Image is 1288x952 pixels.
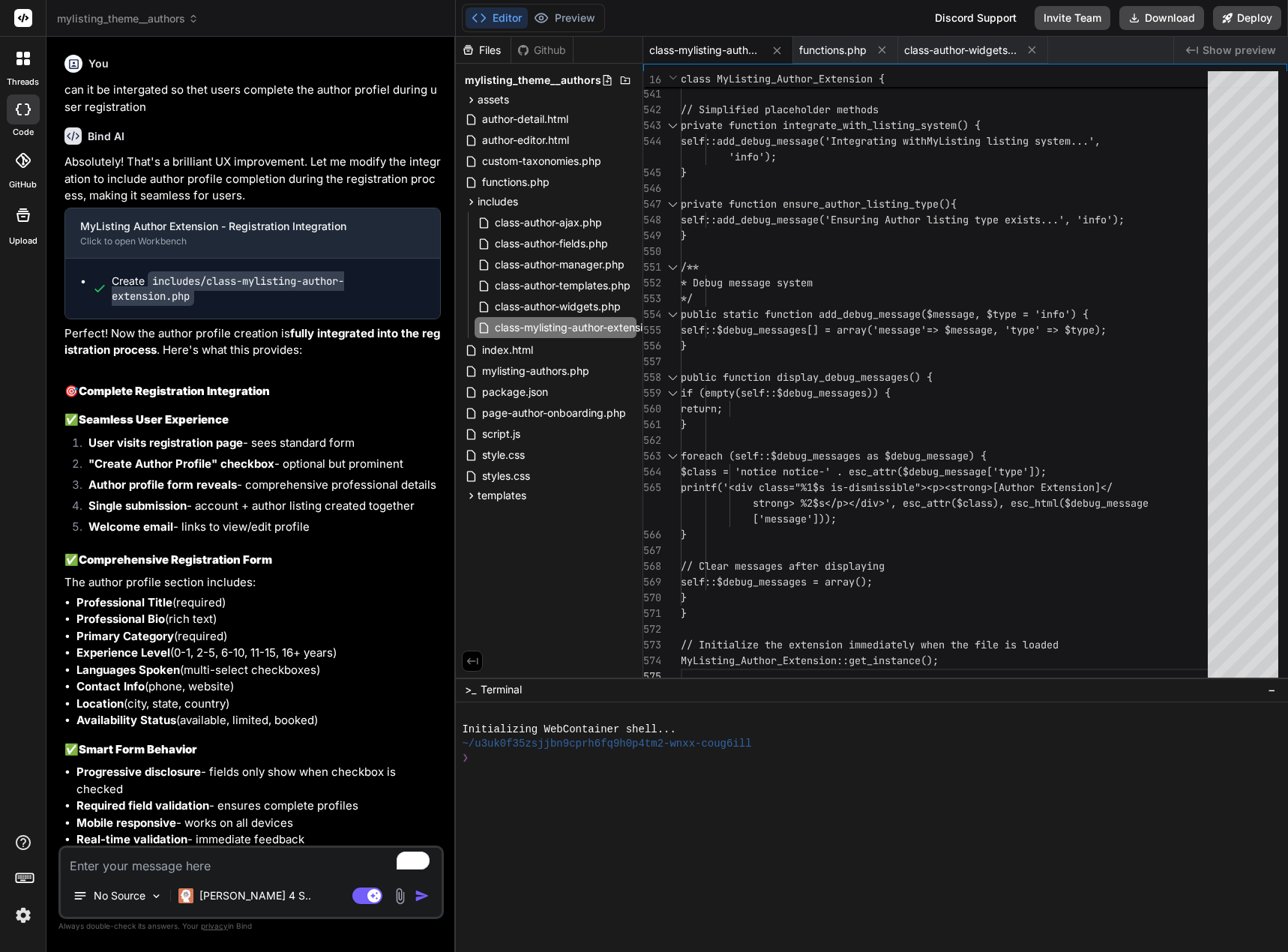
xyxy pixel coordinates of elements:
li: (0-1, 2-5, 6-10, 11-15, 16+ years) [76,645,441,662]
p: Always double-check its answers. Your in Bind [58,919,444,933]
li: (phone, website) [76,678,441,696]
span: class-author-manager.php [493,256,626,274]
code: includes/class-mylisting-author-extension.php [112,271,344,306]
span: class-mylisting-author-extension.php [493,319,678,337]
span: public function display_debug_messages() { [681,370,933,384]
span: >_ [465,682,476,697]
div: Click to collapse the range. [663,370,682,385]
span: essage) { [933,449,987,463]
span: isting type exists...', 'info'); [933,213,1125,226]
span: e"><p><strong>[Author Extension]</ [909,480,1113,494]
span: { [951,197,957,211]
p: Perfect! Now the author profile creation is . Here's what this provides: [64,325,441,359]
div: Click to collapse the range. [663,307,682,322]
span: } [681,606,687,620]
textarea: To enrich screen reader interactions, please activate Accessibility in Grammarly extension settings [61,848,442,875]
div: 568 [643,558,661,574]
span: functions.php [799,43,867,58]
div: 572 [643,621,661,637]
strong: Welcome email [88,519,173,534]
h2: 🎯 [64,383,441,400]
p: can it be intergated so thet users complete the author profiel during user registration [64,82,441,115]
span: // Simplified placeholder methods [681,103,879,116]
span: l($debug_message [1053,496,1149,510]
div: Click to collapse the range. [663,196,682,212]
span: Initializing WebContainer shell... [462,723,675,737]
h3: ✅ [64,552,441,569]
div: 574 [643,653,661,669]
div: Click to collapse the range. [663,259,682,275]
div: 567 [643,543,661,558]
div: Github [511,43,573,58]
div: 570 [643,590,661,606]
div: 560 [643,401,661,417]
strong: Complete Registration Integration [79,384,270,398]
div: 563 [643,448,661,464]
div: Create [112,274,425,304]
span: class-mylisting-author-extension.php [649,43,762,58]
strong: Smart Form Behavior [79,742,197,756]
div: MyListing Author Extension - Registration Integration [80,219,401,234]
img: settings [10,903,36,928]
div: 571 [643,606,661,621]
li: (rich text) [76,611,441,628]
img: Pick Models [150,890,163,903]
li: - comprehensive professional details [76,477,441,498]
li: (required) [76,628,441,645]
li: (multi-select checkboxes) [76,662,441,679]
li: - fields only show when checkbox is checked [76,764,441,798]
div: 549 [643,228,661,244]
span: mylisting_theme__authors [57,11,199,26]
strong: Mobile responsive [76,816,176,830]
span: * Debug message system [681,276,813,289]
span: () { [957,118,981,132]
li: - links to view/edit profile [76,519,441,540]
span: functions.php [481,173,551,191]
label: GitHub [9,178,37,191]
span: } [681,229,687,242]
span: self::add_debug_message('Ensuring Author l [681,213,933,226]
li: - account + author listing created together [76,498,441,519]
img: icon [415,888,430,903]
div: 558 [643,370,661,385]
span: // Initialize the extension immediately when the f [681,638,981,651]
strong: Experience Level [76,645,170,660]
strong: Location [76,696,124,711]
div: 566 [643,527,661,543]
label: code [13,126,34,139]
div: 545 [643,165,661,181]
div: 573 [643,637,661,653]
button: MyListing Author Extension - Registration IntegrationClick to open Workbench [65,208,416,258]
div: Click to open Workbench [80,235,401,247]
div: Click to collapse the range. [663,448,682,464]
div: 553 [643,291,661,307]
span: Show preview [1203,43,1276,58]
span: ['message'])); [753,512,837,525]
span: public static function add_debug_message($mess [681,307,957,321]
span: class MyListing_Author_Extension { [681,72,885,85]
label: Upload [9,235,37,247]
li: - works on all devices [76,815,441,832]
span: MyListing listing system...', [927,134,1101,148]
div: 561 [643,417,661,433]
strong: Professional Title [76,595,172,609]
div: 564 [643,464,661,480]
button: Editor [466,7,528,28]
h6: You [88,56,109,71]
div: 565 [643,480,661,495]
span: self::add_debug_message('Integrating with [681,134,927,148]
h3: ✅ [64,412,441,429]
span: mylisting_theme__authors [465,73,601,88]
strong: Progressive disclosure [76,765,201,779]
strong: Real-time validation [76,832,187,846]
div: 555 [643,322,661,338]
span: self::$debug_messages = array(); [681,575,873,588]
span: Terminal [481,682,522,697]
strong: Primary Category [76,629,174,643]
li: (city, state, country) [76,696,441,713]
strong: Contact Info [76,679,145,693]
strong: Author profile form reveals [88,477,237,492]
div: 575 [643,669,661,684]
span: styles.css [481,467,532,485]
button: Download [1119,6,1204,30]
